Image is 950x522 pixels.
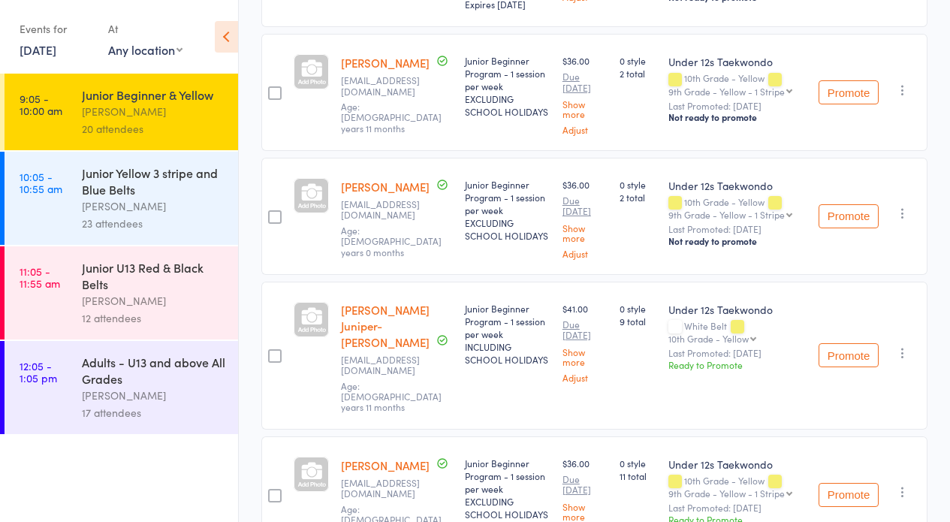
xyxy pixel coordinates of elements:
div: $36.00 [562,54,608,134]
button: Promote [819,204,879,228]
time: 11:05 - 11:55 am [20,265,60,289]
div: Events for [20,17,93,41]
div: 10th Grade - Yellow [668,73,807,95]
div: Junior Beginner Program - 1 session per week EXCLUDING SCHOOL HOLIDAYS [465,178,550,242]
small: Due [DATE] [562,474,608,496]
a: [PERSON_NAME] [341,55,430,71]
small: Zaenabdr@gmail.com [341,478,453,499]
span: Age: [DEMOGRAPHIC_DATA] years 11 months [341,379,442,414]
div: [PERSON_NAME] [82,292,225,309]
button: Promote [819,343,879,367]
a: Show more [562,99,608,119]
div: At [108,17,182,41]
div: 9th Grade - Yellow - 1 Stripe [668,488,785,498]
div: Junior Beginner Program - 1 session per week INCLUDING SCHOOL HOLIDAYS [465,302,550,366]
div: Junior Beginner Program - 1 session per week EXCLUDING SCHOOL HOLIDAYS [465,54,550,118]
div: Under 12s Taekwondo [668,54,807,69]
span: Age: [DEMOGRAPHIC_DATA] years 0 months [341,224,442,258]
div: $41.00 [562,302,608,382]
span: 0 style [620,457,657,469]
div: 9th Grade - Yellow - 1 Stripe [668,210,785,219]
a: 9:05 -10:00 amJunior Beginner & Yellow[PERSON_NAME]20 attendees [5,74,238,150]
a: [PERSON_NAME] Juniper-[PERSON_NAME] [341,302,430,350]
div: Any location [108,41,182,58]
div: Junior U13 Red & Black Belts [82,259,225,292]
small: lucyivydale@gmail.com [341,75,453,97]
div: 10th Grade - Yellow [668,475,807,498]
div: 17 attendees [82,404,225,421]
a: 12:05 -1:05 pmAdults - U13 and above All Grades[PERSON_NAME]17 attendees [5,341,238,434]
time: 12:05 - 1:05 pm [20,360,57,384]
small: lucyivydale@gmail.com [341,199,453,221]
a: Adjust [562,125,608,134]
a: [PERSON_NAME] [341,457,430,473]
span: 0 style [620,54,657,67]
small: Due [DATE] [562,71,608,93]
div: Junior Beginner & Yellow [82,86,225,103]
small: Last Promoted: [DATE] [668,224,807,234]
div: [PERSON_NAME] [82,387,225,404]
a: Show more [562,347,608,367]
div: Not ready to promote [668,235,807,247]
div: Under 12s Taekwondo [668,457,807,472]
div: 10th Grade - Yellow [668,197,807,219]
small: jeraifinnen@gmail.com [341,355,453,376]
div: Ready to Promote [668,358,807,371]
div: Under 12s Taekwondo [668,178,807,193]
div: 20 attendees [82,120,225,137]
span: Age: [DEMOGRAPHIC_DATA] years 11 months [341,100,442,134]
a: 11:05 -11:55 amJunior U13 Red & Black Belts[PERSON_NAME]12 attendees [5,246,238,339]
div: [PERSON_NAME] [82,198,225,215]
small: Last Promoted: [DATE] [668,101,807,111]
button: Promote [819,483,879,507]
div: 10th Grade - Yellow [668,333,749,343]
span: 0 style [620,178,657,191]
a: Adjust [562,373,608,382]
div: Junior Yellow 3 stripe and Blue Belts [82,164,225,198]
a: Show more [562,502,608,521]
div: Adults - U13 and above All Grades [82,354,225,387]
a: [PERSON_NAME] [341,179,430,195]
a: Adjust [562,249,608,258]
button: Promote [819,80,879,104]
div: 12 attendees [82,309,225,327]
span: 2 total [620,191,657,204]
span: 2 total [620,67,657,80]
span: 11 total [620,469,657,482]
div: [PERSON_NAME] [82,103,225,120]
span: 9 total [620,315,657,327]
small: Last Promoted: [DATE] [668,502,807,513]
div: 23 attendees [82,215,225,232]
div: Under 12s Taekwondo [668,302,807,317]
a: Show more [562,223,608,243]
small: Due [DATE] [562,319,608,341]
div: White Belt [668,321,807,343]
time: 9:05 - 10:00 am [20,92,62,116]
div: $36.00 [562,178,608,258]
span: 0 style [620,302,657,315]
a: [DATE] [20,41,56,58]
time: 10:05 - 10:55 am [20,170,62,195]
a: 10:05 -10:55 amJunior Yellow 3 stripe and Blue Belts[PERSON_NAME]23 attendees [5,152,238,245]
div: 9th Grade - Yellow - 1 Stripe [668,86,785,96]
small: Last Promoted: [DATE] [668,348,807,358]
small: Due [DATE] [562,195,608,217]
div: Junior Beginner Program - 1 session per week EXCLUDING SCHOOL HOLIDAYS [465,457,550,520]
div: Not ready to promote [668,111,807,123]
